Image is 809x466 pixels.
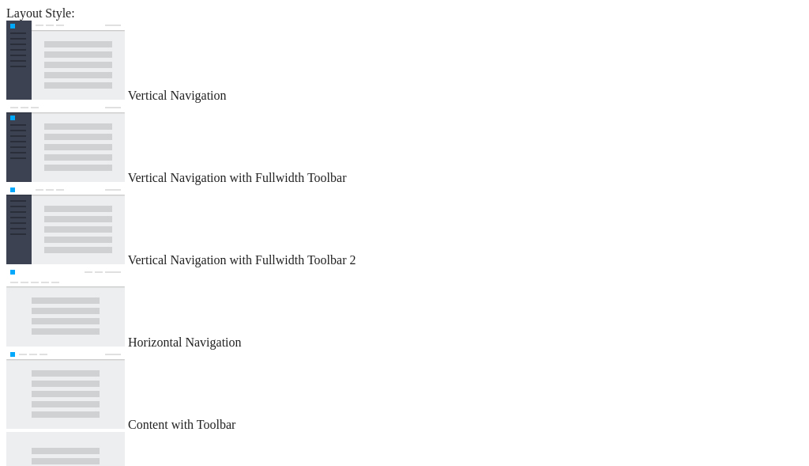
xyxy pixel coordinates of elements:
img: vertical-nav-with-full-toolbar-2.jpg [6,185,125,264]
md-radio-button: Horizontal Navigation [6,267,803,350]
span: Vertical Navigation with Fullwidth Toolbar [128,171,347,184]
img: vertical-nav-with-full-toolbar.jpg [6,103,125,182]
img: vertical-nav.jpg [6,21,125,100]
span: Horizontal Navigation [128,335,242,349]
md-radio-button: Vertical Navigation with Fullwidth Toolbar [6,103,803,185]
div: Layout Style: [6,6,803,21]
md-radio-button: Vertical Navigation [6,21,803,103]
span: Vertical Navigation with Fullwidth Toolbar 2 [128,253,356,267]
md-radio-button: Content with Toolbar [6,350,803,432]
img: horizontal-nav.jpg [6,267,125,347]
md-radio-button: Vertical Navigation with Fullwidth Toolbar 2 [6,185,803,267]
img: content-with-toolbar.jpg [6,350,125,429]
span: Vertical Navigation [128,89,227,102]
span: Content with Toolbar [128,418,235,431]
